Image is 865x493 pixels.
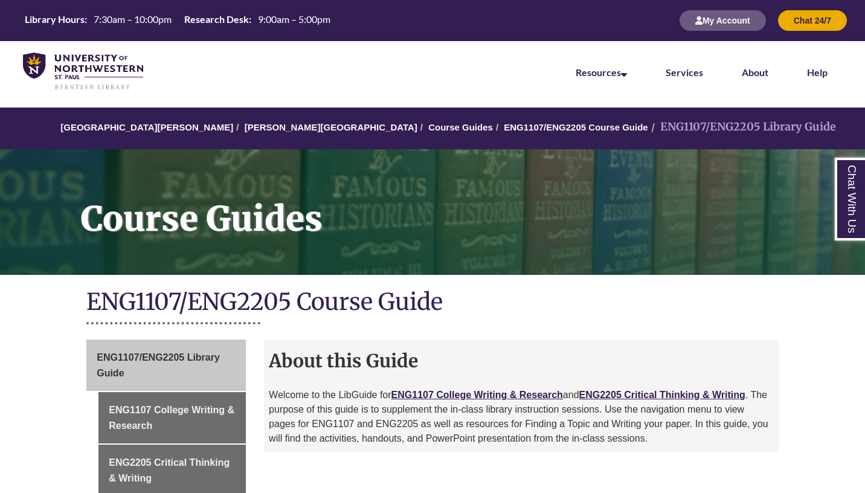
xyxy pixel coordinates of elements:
a: ENG2205 Critical Thinking & Writing [579,390,745,400]
a: Hours Today [20,13,335,29]
a: Services [666,66,703,78]
span: ENG1107/ENG2205 Library Guide [97,352,220,378]
table: Hours Today [20,13,335,28]
a: ENG1107 College Writing & Research [98,392,246,443]
a: Chat 24/7 [778,15,847,25]
img: UNWSP Library Logo [23,53,143,91]
button: My Account [680,10,766,31]
th: Research Desk: [179,13,253,26]
li: ENG1107/ENG2205 Library Guide [648,118,836,136]
a: ENG1107/ENG2205 Course Guide [504,122,648,132]
p: Welcome to the LibGuide for and . The purpose of this guide is to supplement the in-class library... [269,388,774,446]
h1: Course Guides [68,149,865,259]
a: Resources [576,66,627,78]
a: ENG1107 College Writing & Research [391,390,563,400]
a: ENG1107/ENG2205 Library Guide [86,340,246,391]
a: [PERSON_NAME][GEOGRAPHIC_DATA] [245,122,417,132]
a: Course Guides [428,122,493,132]
span: 7:30am – 10:00pm [94,13,172,25]
button: Chat 24/7 [778,10,847,31]
th: Library Hours: [20,13,89,26]
h1: ENG1107/ENG2205 Course Guide [86,287,779,319]
a: [GEOGRAPHIC_DATA][PERSON_NAME] [60,122,233,132]
a: Help [807,66,828,78]
span: 9:00am – 5:00pm [258,13,330,25]
h2: About this Guide [264,346,779,376]
a: My Account [680,15,766,25]
a: About [742,66,768,78]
